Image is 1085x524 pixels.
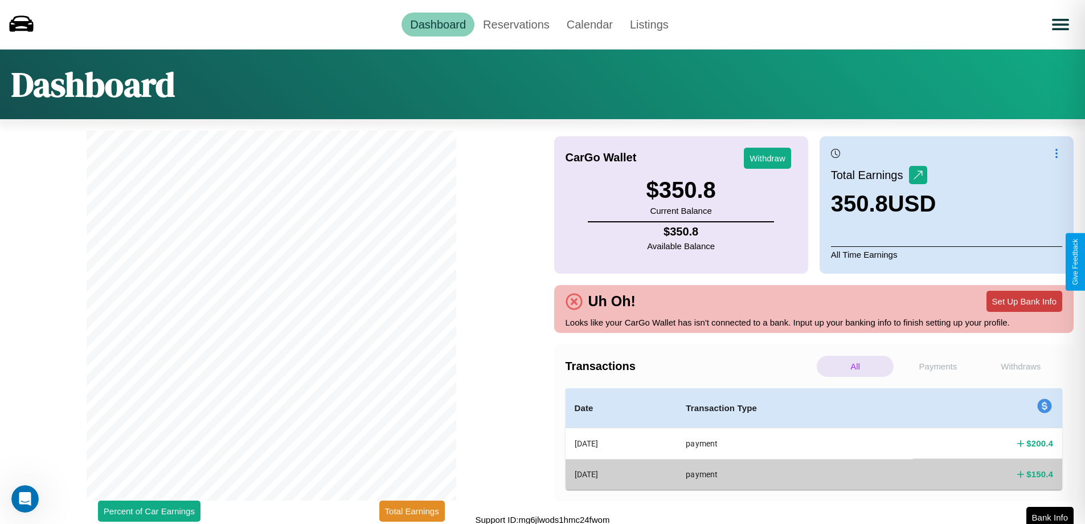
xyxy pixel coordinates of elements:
[1071,239,1079,285] div: Give Feedback
[575,401,668,415] h4: Date
[646,203,715,218] p: Current Balance
[817,356,894,377] p: All
[621,13,677,36] a: Listings
[831,165,909,185] p: Total Earnings
[11,61,175,108] h1: Dashboard
[583,293,641,310] h4: Uh Oh!
[647,225,715,238] h4: $ 350.8
[831,246,1062,262] p: All Time Earnings
[402,13,474,36] a: Dashboard
[744,148,791,169] button: Withdraw
[98,501,200,522] button: Percent of Car Earnings
[566,459,677,489] th: [DATE]
[566,315,1063,330] p: Looks like your CarGo Wallet has isn't connected to a bank. Input up your banking info to finish ...
[647,238,715,254] p: Available Balance
[646,177,715,203] h3: $ 350.8
[831,191,936,217] h3: 350.8 USD
[566,388,1063,490] table: simple table
[1045,9,1076,40] button: Open menu
[474,13,558,36] a: Reservations
[982,356,1059,377] p: Withdraws
[1026,437,1053,449] h4: $ 200.4
[11,485,39,513] iframe: Intercom live chat
[686,401,904,415] h4: Transaction Type
[566,428,677,460] th: [DATE]
[1026,468,1053,480] h4: $ 150.4
[566,360,814,373] h4: Transactions
[558,13,621,36] a: Calendar
[986,291,1062,312] button: Set Up Bank Info
[566,151,637,164] h4: CarGo Wallet
[379,501,445,522] button: Total Earnings
[899,356,976,377] p: Payments
[677,459,913,489] th: payment
[677,428,913,460] th: payment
